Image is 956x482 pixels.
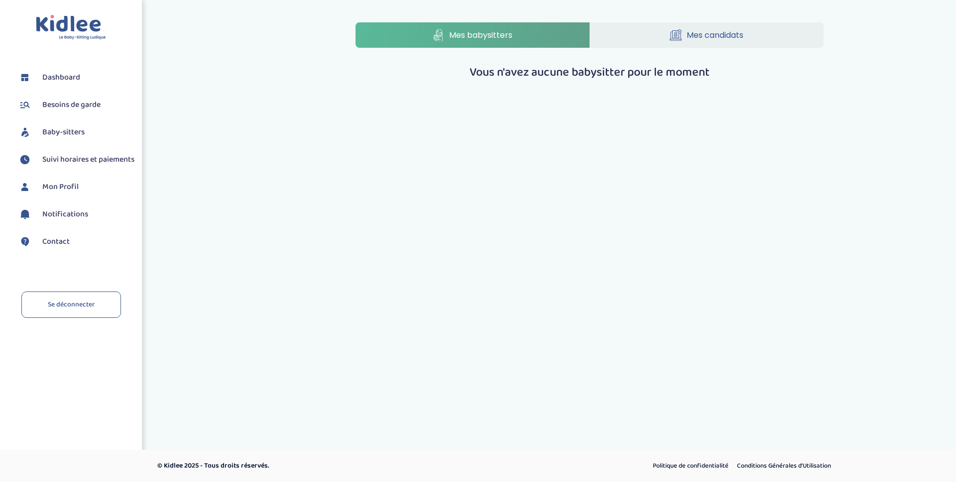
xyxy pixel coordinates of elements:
[590,22,824,48] a: Mes candidats
[42,154,134,166] span: Suivi horaires et paiements
[42,236,70,248] span: Contact
[356,22,590,48] a: Mes babysitters
[17,234,32,249] img: contact.svg
[17,97,32,112] img: besoin.svg
[17,234,134,249] a: Contact
[649,460,732,473] a: Politique de confidentialité
[42,126,85,138] span: Baby-sitters
[157,461,520,471] p: © Kidlee 2025 - Tous droits réservés.
[42,181,79,193] span: Mon Profil
[687,29,743,41] span: Mes candidats
[356,64,824,82] p: Vous n'avez aucune babysitter pour le moment
[449,29,512,41] span: Mes babysitters
[17,125,134,140] a: Baby-sitters
[42,72,80,84] span: Dashboard
[17,207,32,222] img: notification.svg
[42,208,88,220] span: Notifications
[17,152,134,167] a: Suivi horaires et paiements
[17,180,32,194] img: profil.svg
[17,207,134,222] a: Notifications
[36,15,106,40] img: logo.svg
[17,125,32,140] img: babysitters.svg
[17,70,134,85] a: Dashboard
[42,99,101,111] span: Besoins de garde
[21,291,121,318] a: Se déconnecter
[17,152,32,167] img: suivihoraire.svg
[17,180,134,194] a: Mon Profil
[17,97,134,112] a: Besoins de garde
[733,460,835,473] a: Conditions Générales d’Utilisation
[17,70,32,85] img: dashboard.svg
